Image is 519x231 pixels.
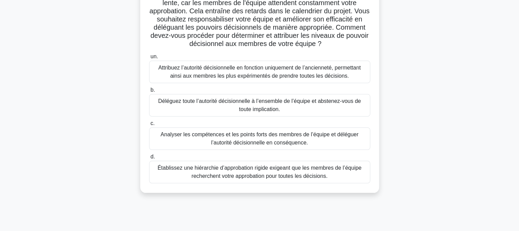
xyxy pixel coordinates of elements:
[150,87,155,93] font: b.
[150,154,155,159] font: d.
[150,120,155,126] font: c.
[150,53,158,59] font: un.
[161,132,359,145] font: Analyser les compétences et les points forts des membres de l’équipe et déléguer l’autorité décis...
[158,165,362,179] font: Établissez une hiérarchie d’approbation rigide exigeant que les membres de l’équipe recherchent v...
[158,98,361,112] font: Déléguez toute l’autorité décisionnelle à l’ensemble de l’équipe et abstenez-vous de toute implic...
[158,65,361,79] font: Attribuez l’autorité décisionnelle en fonction uniquement de l’ancienneté, permettant ainsi aux m...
